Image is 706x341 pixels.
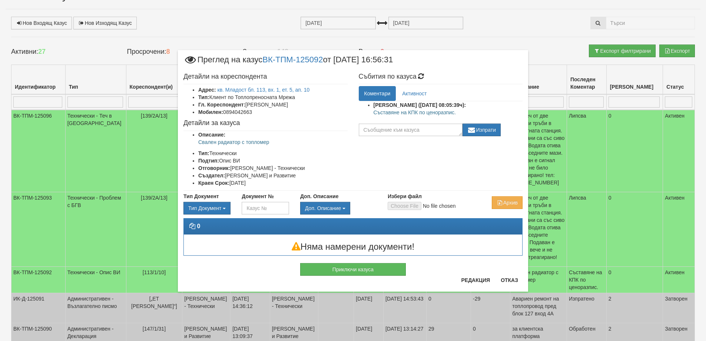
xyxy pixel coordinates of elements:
li: Опис ВИ [198,157,348,164]
button: Отказ [496,274,523,286]
b: Гл. Кореспондент: [198,102,245,108]
label: Избери файл [388,193,422,200]
label: Доп. Описание [300,193,338,200]
a: ВК-ТПМ-125092 [262,55,323,64]
a: Коментари [359,86,396,101]
li: Технически [198,150,348,157]
a: Активност [397,86,432,101]
b: Мобилен: [198,109,223,115]
b: Описание: [198,132,225,138]
b: Подтип: [198,158,219,164]
span: Доп. Описание [305,205,341,211]
button: Редакция [457,274,494,286]
b: Тип: [198,94,209,100]
h4: Детайли на кореспондента [183,73,348,81]
h4: Детайли за казуса [183,119,348,127]
li: 0894042663 [198,108,348,116]
input: Казус № [242,202,289,214]
b: Създател: [198,173,225,178]
label: Документ № [242,193,274,200]
button: Тип Документ [183,202,231,214]
button: Изпрати [463,124,501,136]
b: Адрес: [198,87,216,93]
span: Тип Документ [188,205,221,211]
button: Доп. Описание [300,202,350,214]
li: [DATE] [198,179,348,187]
li: [PERSON_NAME] - Технически [198,164,348,172]
span: Преглед на казус от [DATE] 16:56:31 [183,56,393,69]
p: Свален радиатор с топломер [198,138,348,146]
a: кв. Младост бл. 113, вх. 1, ет. 5, ап. 10 [218,87,310,93]
b: Тип: [198,150,209,156]
strong: 0 [197,223,200,229]
li: [PERSON_NAME] [198,101,348,108]
div: Двоен клик, за изчистване на избраната стойност. [183,202,231,214]
button: Приключи казуса [300,263,406,276]
h3: Няма намерени документи! [184,242,522,252]
button: Архив [492,196,523,209]
strong: [PERSON_NAME] ([DATE] 08:05:39ч): [374,102,466,108]
b: Отговорник: [198,165,230,171]
li: Клиент по Топлопреносната Мрежа [198,94,348,101]
p: Съставяне на КПК по ценоразпис. [374,109,523,116]
b: Краен Срок: [198,180,229,186]
li: [PERSON_NAME] и Развитие [198,172,348,179]
label: Тип Документ [183,193,219,200]
div: Двоен клик, за изчистване на избраната стойност. [300,202,377,214]
h4: Събития по казуса [359,73,523,81]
